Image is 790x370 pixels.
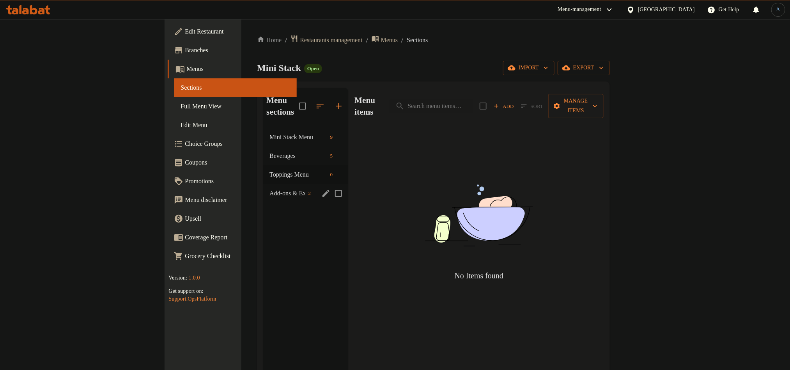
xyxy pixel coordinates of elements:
button: Add [491,100,516,112]
a: Coupons [168,153,296,172]
span: Beverages [269,151,327,161]
li: / [366,35,368,45]
span: Toppings Menu [269,170,327,179]
span: 2 [305,190,314,197]
span: Select all sections [294,98,311,114]
div: items [327,151,336,161]
input: search [389,99,473,113]
img: dish.svg [381,164,576,267]
div: items [305,189,314,198]
nav: breadcrumb [257,35,609,45]
span: Edit Restaurant [185,27,290,36]
div: items [327,133,336,142]
span: Get support on: [168,288,203,294]
span: export [564,63,604,73]
button: export [558,61,610,75]
span: Sort items [516,100,548,112]
span: Edit Menu [181,120,290,130]
span: import [509,63,548,73]
div: Open [304,64,322,73]
span: Menus [381,35,398,45]
div: [GEOGRAPHIC_DATA] [638,5,695,14]
span: Manage items [554,96,597,116]
span: A [776,5,780,14]
a: Menus [372,35,398,45]
span: Add [493,102,514,111]
button: Manage items [548,94,603,118]
div: Beverages5 [263,147,348,165]
button: import [503,61,554,75]
span: Sort sections [311,97,329,115]
a: Upsell [168,209,296,228]
nav: Menu sections [263,125,348,206]
a: Coverage Report [168,228,296,247]
div: Add-ons & Extras2edit [263,184,348,203]
span: Mini Stack [257,63,301,73]
span: Add item [491,100,516,112]
span: Mini Stack Menu [269,133,327,142]
a: Choice Groups [168,135,296,153]
span: Branches [185,46,290,55]
div: Toppings Menu0 [263,165,348,184]
a: Edit Menu [174,116,296,135]
span: Add-ons & Extras [269,189,305,198]
a: Branches [168,41,296,60]
span: Coverage Report [185,233,290,242]
span: Restaurants management [300,35,362,45]
a: Menu disclaimer [168,191,296,209]
a: Menus [168,60,296,78]
span: Full Menu View [181,102,290,111]
a: Full Menu View [174,97,296,116]
span: Grocery Checklist [185,251,290,261]
span: Menu disclaimer [185,195,290,205]
span: 5 [327,152,336,160]
span: Sections [181,83,290,92]
h2: Menu items [354,94,379,118]
span: Coupons [185,158,290,167]
span: Promotions [185,177,290,186]
a: Grocery Checklist [168,247,296,266]
a: Restaurants management [290,35,362,45]
div: items [327,170,336,179]
span: Menus [186,64,290,74]
span: 1.0.0 [189,275,200,281]
div: Menu-management [558,5,601,14]
span: Choice Groups [185,139,290,149]
li: / [401,35,404,45]
button: edit [320,188,332,199]
span: 9 [327,134,336,141]
a: Support.OpsPlatform [168,296,216,302]
a: Promotions [168,172,296,191]
a: Edit Restaurant [168,22,296,41]
span: Upsell [185,214,290,223]
a: Sections [174,78,296,97]
div: Mini Stack Menu9 [263,128,348,147]
span: Open [304,65,322,72]
span: Version: [168,275,187,281]
span: 0 [327,171,336,179]
h5: No Items found [381,269,576,282]
button: Add section [329,97,348,115]
span: Sections [407,35,428,45]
